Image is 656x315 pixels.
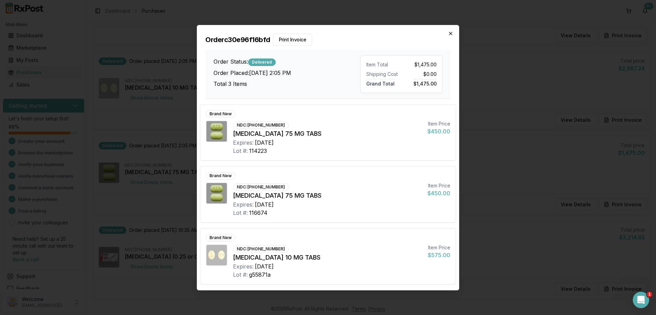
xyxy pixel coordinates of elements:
div: Expires: [233,139,254,147]
img: Gemtesa 75 MG TABS [206,183,227,204]
h3: Order Status: [214,57,360,66]
div: NDC: [PHONE_NUMBER] [233,245,289,253]
div: Brand New [206,172,235,180]
div: [DATE] [255,262,274,271]
div: Expires: [233,262,254,271]
span: 1 [647,292,652,297]
h3: Total 3 Items [214,80,360,88]
div: Lot #: [233,147,248,155]
div: Lot #: [233,209,248,217]
div: Delivered [248,58,276,66]
div: [MEDICAL_DATA] 75 MG TABS [233,129,422,139]
div: $450.00 [427,189,450,197]
div: Expires: [233,200,254,209]
div: $450.00 [427,127,450,135]
div: Item Price [427,182,450,189]
div: [MEDICAL_DATA] 10 MG TABS [233,253,422,262]
span: $1,475.00 [413,79,437,87]
img: Gemtesa 75 MG TABS [206,121,227,142]
span: Grand Total [366,79,395,87]
div: NDC: [PHONE_NUMBER] [233,183,289,191]
div: Item Price [427,120,450,127]
div: Brand New [206,234,235,241]
div: 114223 [249,147,267,155]
div: g55871a [249,271,271,279]
span: $1,475.00 [414,61,437,68]
div: Shipping Cost [366,71,399,78]
h3: Order Placed: [DATE] 2:05 PM [214,69,360,77]
div: Item Total [366,61,399,68]
div: Lot #: [233,271,248,279]
div: Item Price [428,244,450,251]
div: Brand New [206,110,235,118]
h2: Order c30e96f16bfd [205,34,451,46]
div: $575.00 [428,251,450,259]
button: Print Invoice [273,34,312,46]
div: [DATE] [255,200,274,209]
div: [DATE] [255,139,274,147]
div: $0.00 [404,71,437,78]
img: Jardiance 10 MG TABS [206,245,227,265]
iframe: Intercom live chat [633,292,649,308]
div: [MEDICAL_DATA] 75 MG TABS [233,191,422,200]
div: NDC: [PHONE_NUMBER] [233,121,289,129]
div: 116674 [249,209,268,217]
